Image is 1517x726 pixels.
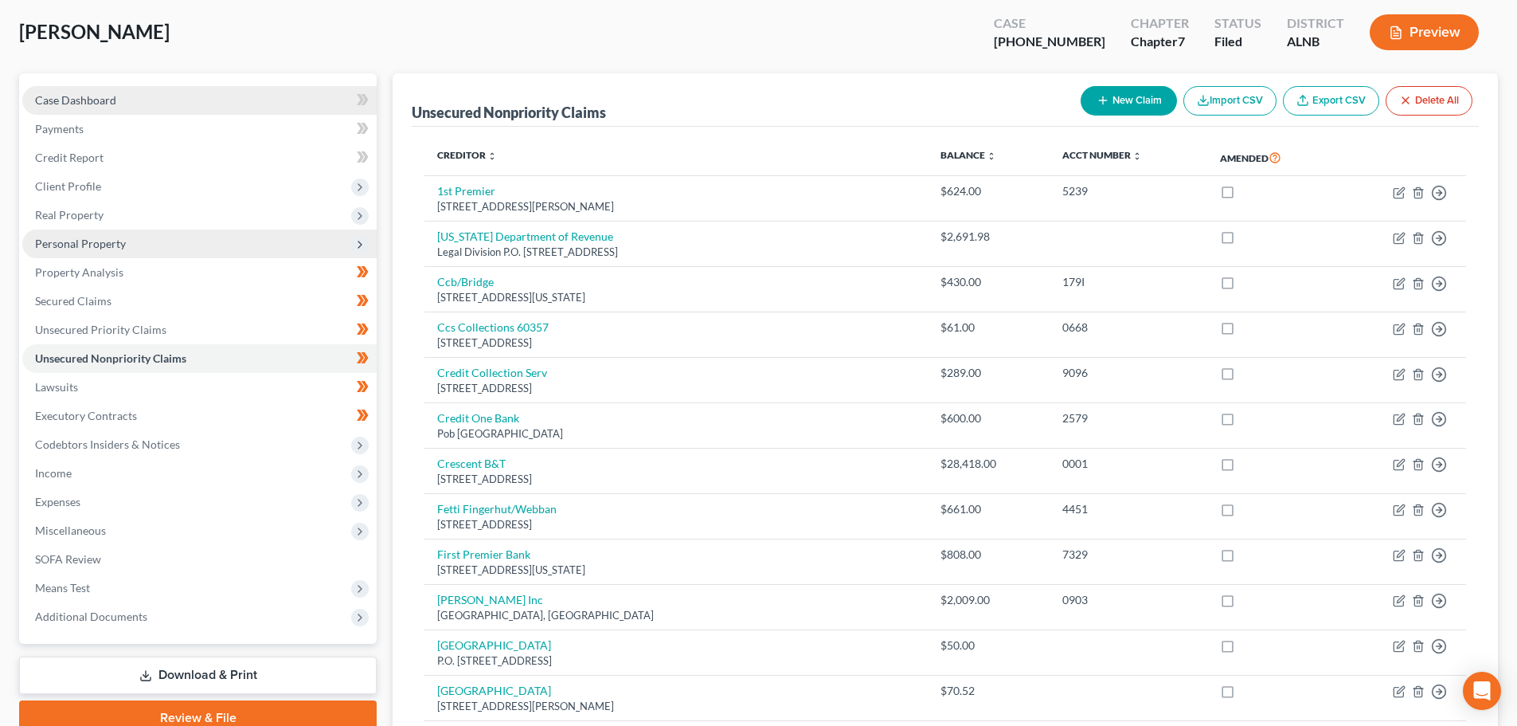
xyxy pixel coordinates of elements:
div: $430.00 [940,274,1037,290]
div: 2579 [1062,410,1194,426]
div: $624.00 [940,183,1037,199]
span: Unsecured Nonpriority Claims [35,351,186,365]
div: [STREET_ADDRESS][PERSON_NAME] [437,699,914,714]
span: Property Analysis [35,265,123,279]
span: SOFA Review [35,552,101,566]
span: [PERSON_NAME] [19,20,170,43]
div: ALNB [1287,33,1344,51]
div: 5239 [1062,183,1194,199]
span: Unsecured Priority Claims [35,323,166,336]
span: Miscellaneous [35,524,106,537]
div: Open Intercom Messenger [1463,672,1501,710]
span: Income [35,466,72,480]
a: [GEOGRAPHIC_DATA] [437,638,551,652]
a: Export CSV [1283,86,1379,116]
div: P.O. [STREET_ADDRESS] [437,653,914,669]
a: Ccb/Bridge [437,275,494,288]
span: Client Profile [35,179,101,193]
div: $2,691.98 [940,229,1037,245]
button: Preview [1370,14,1479,50]
a: Secured Claims [22,287,377,316]
a: Lawsuits [22,373,377,402]
span: Means Test [35,581,90,595]
a: Credit Report [22,143,377,172]
div: [STREET_ADDRESS] [437,517,914,532]
div: [STREET_ADDRESS][US_STATE] [437,563,914,578]
a: Fetti Fingerhut/Webban [437,502,557,516]
span: Codebtors Insiders & Notices [35,438,180,451]
a: Creditor unfold_more [437,149,497,161]
a: Executory Contracts [22,402,377,430]
div: Case [994,14,1105,33]
span: Additional Documents [35,610,147,623]
a: Property Analysis [22,258,377,287]
a: Case Dashboard [22,86,377,115]
i: unfold_more [1132,151,1142,161]
a: Unsecured Nonpriority Claims [22,344,377,373]
div: Status [1214,14,1261,33]
div: $808.00 [940,547,1037,563]
span: Secured Claims [35,294,111,308]
i: unfold_more [987,151,996,161]
div: $50.00 [940,638,1037,653]
div: [STREET_ADDRESS][US_STATE] [437,290,914,305]
div: $61.00 [940,320,1037,336]
span: Payments [35,122,84,135]
i: unfold_more [487,151,497,161]
div: Chapter [1131,14,1189,33]
a: Ccs Collections 60357 [437,320,549,334]
div: $28,418.00 [940,456,1037,472]
div: 0668 [1062,320,1194,336]
span: Credit Report [35,151,104,164]
div: [STREET_ADDRESS] [437,472,914,487]
a: Payments [22,115,377,143]
div: Chapter [1131,33,1189,51]
a: Balance unfold_more [940,149,996,161]
span: Lawsuits [35,380,78,394]
button: Import CSV [1183,86,1277,116]
div: [STREET_ADDRESS] [437,381,914,396]
span: Expenses [35,495,80,508]
a: SOFA Review [22,545,377,574]
button: Delete All [1386,86,1472,116]
div: 9096 [1062,365,1194,381]
div: Legal Division P.O. [STREET_ADDRESS] [437,245,914,260]
div: 179I [1062,274,1194,290]
span: Real Property [35,208,104,222]
a: Acct Number unfold_more [1062,149,1142,161]
a: Download & Print [19,657,377,694]
span: Executory Contracts [35,409,137,422]
span: Case Dashboard [35,93,116,107]
a: Credit One Bank [437,411,519,425]
span: Personal Property [35,237,126,250]
div: [STREET_ADDRESS][PERSON_NAME] [437,199,914,214]
div: $2,009.00 [940,592,1037,608]
a: Unsecured Priority Claims [22,316,377,344]
a: Crescent B&T [437,457,506,470]
div: $289.00 [940,365,1037,381]
a: 1st Premier [437,184,495,198]
div: Pob [GEOGRAPHIC_DATA] [437,426,914,441]
a: [US_STATE] Department of Revenue [437,230,613,243]
div: [STREET_ADDRESS] [437,336,914,351]
div: 7329 [1062,547,1194,563]
div: Filed [1214,33,1261,51]
a: First Premier Bank [437,547,530,561]
div: 0903 [1062,592,1194,608]
span: 7 [1178,33,1185,49]
div: 4451 [1062,501,1194,517]
th: Amended [1207,139,1337,176]
a: [GEOGRAPHIC_DATA] [437,684,551,697]
div: Unsecured Nonpriority Claims [412,103,606,122]
div: [GEOGRAPHIC_DATA], [GEOGRAPHIC_DATA] [437,608,914,623]
div: 0001 [1062,456,1194,472]
button: New Claim [1081,86,1177,116]
a: [PERSON_NAME] Inc [437,593,543,606]
div: District [1287,14,1344,33]
div: $600.00 [940,410,1037,426]
div: $70.52 [940,683,1037,699]
a: Credit Collection Serv [437,366,547,379]
div: $661.00 [940,501,1037,517]
div: [PHONE_NUMBER] [994,33,1105,51]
